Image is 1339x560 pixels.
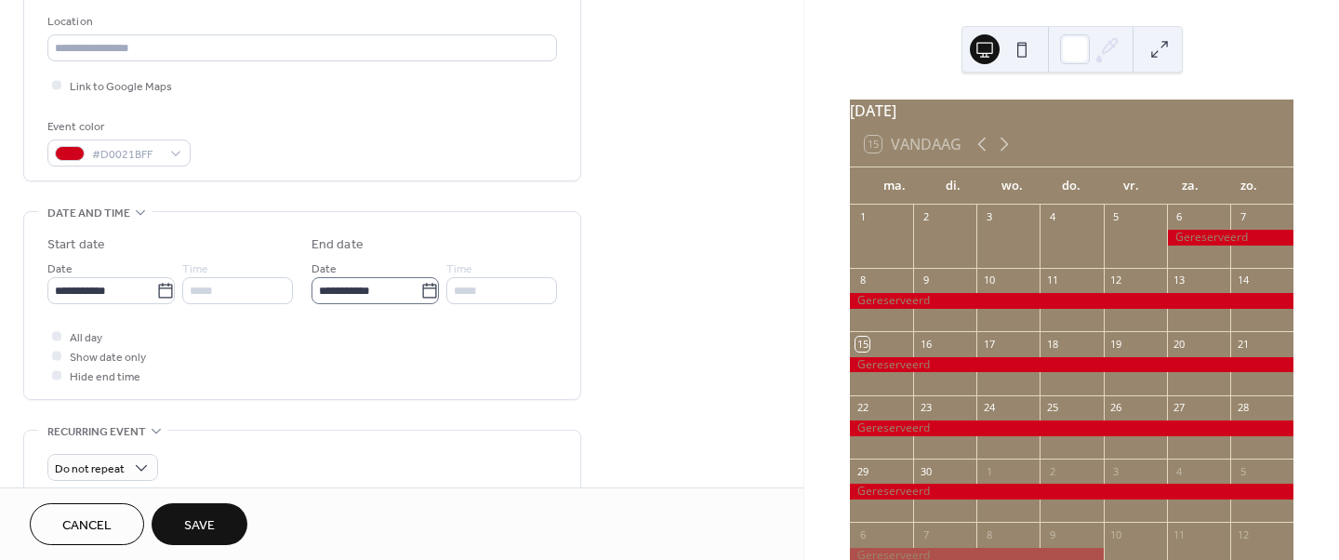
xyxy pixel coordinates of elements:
[1045,337,1059,351] div: 18
[70,348,146,367] span: Show date only
[1109,210,1123,224] div: 5
[1173,464,1187,478] div: 4
[855,527,869,541] div: 6
[47,12,553,32] div: Location
[982,527,996,541] div: 8
[1045,401,1059,415] div: 25
[1173,401,1187,415] div: 27
[919,527,933,541] div: 7
[47,422,146,442] span: Recurring event
[850,357,1293,373] div: Gereserveerd
[855,464,869,478] div: 29
[1236,527,1250,541] div: 12
[1160,167,1220,205] div: za.
[850,100,1293,122] div: [DATE]
[1236,337,1250,351] div: 21
[47,260,73,279] span: Date
[70,367,140,387] span: Hide end time
[1045,273,1059,287] div: 11
[919,337,933,351] div: 16
[850,484,1293,500] div: Gereserveerd
[865,167,924,205] div: ma.
[855,337,869,351] div: 15
[55,459,125,480] span: Do not repeat
[855,210,869,224] div: 1
[1109,527,1123,541] div: 10
[1101,167,1160,205] div: vr.
[1167,230,1293,246] div: Gereserveerd
[30,503,144,545] button: Cancel
[62,516,112,536] span: Cancel
[1236,273,1250,287] div: 14
[1236,464,1250,478] div: 5
[70,77,172,97] span: Link to Google Maps
[982,210,996,224] div: 3
[924,167,984,205] div: di.
[184,516,215,536] span: Save
[919,210,933,224] div: 2
[1236,401,1250,415] div: 28
[70,328,102,348] span: All day
[47,204,130,223] span: Date and time
[850,293,1293,309] div: Gereserveerd
[1173,527,1187,541] div: 11
[1173,337,1187,351] div: 20
[1042,167,1102,205] div: do.
[1109,464,1123,478] div: 3
[982,401,996,415] div: 24
[1236,210,1250,224] div: 7
[182,260,208,279] span: Time
[1045,210,1059,224] div: 4
[312,235,364,255] div: End date
[1045,464,1059,478] div: 2
[1045,527,1059,541] div: 9
[982,273,996,287] div: 10
[446,260,472,279] span: Time
[1109,337,1123,351] div: 19
[850,420,1293,436] div: Gereserveerd
[47,117,187,137] div: Event color
[855,273,869,287] div: 8
[919,401,933,415] div: 23
[1109,401,1123,415] div: 26
[152,503,247,545] button: Save
[855,401,869,415] div: 22
[312,260,337,279] span: Date
[919,273,933,287] div: 9
[47,235,105,255] div: Start date
[982,464,996,478] div: 1
[1219,167,1279,205] div: zo.
[1173,273,1187,287] div: 13
[1109,273,1123,287] div: 12
[919,464,933,478] div: 30
[982,337,996,351] div: 17
[1173,210,1187,224] div: 6
[983,167,1042,205] div: wo.
[92,145,161,165] span: #D0021BFF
